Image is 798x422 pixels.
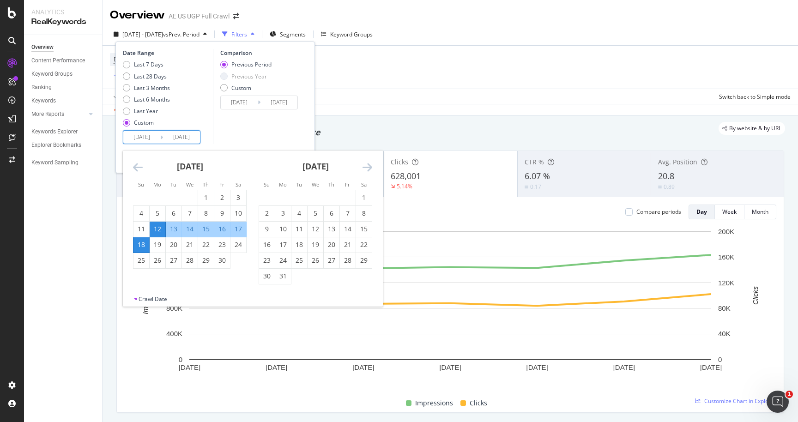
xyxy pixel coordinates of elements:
[110,89,137,104] button: Apply
[275,253,291,268] td: Choose Monday, October 24, 2022 as your check-in date. It’s available.
[220,60,272,68] div: Previous Period
[275,240,291,249] div: 17
[214,193,230,202] div: 2
[198,237,214,253] td: Choose Thursday, September 22, 2022 as your check-in date. It’s available.
[744,205,776,219] button: Month
[280,30,306,38] span: Segments
[134,84,170,92] div: Last 3 Months
[122,30,163,38] span: [DATE] - [DATE]
[259,253,275,268] td: Choose Sunday, October 23, 2022 as your check-in date. It’s available.
[31,127,78,137] div: Keywords Explorer
[259,240,275,249] div: 16
[391,157,408,166] span: Clicks
[138,181,144,188] small: Su
[356,240,372,249] div: 22
[308,256,323,265] div: 26
[266,27,309,42] button: Segments
[236,181,241,188] small: Sa
[324,256,339,265] div: 27
[179,356,182,363] text: 0
[266,363,287,371] text: [DATE]
[139,295,167,303] div: Crawl Date
[214,224,230,234] div: 16
[198,224,214,234] div: 15
[324,253,340,268] td: Choose Thursday, October 27, 2022 as your check-in date. It’s available.
[658,157,697,166] span: Avg. Position
[340,237,356,253] td: Choose Friday, October 21, 2022 as your check-in date. It’s available.
[31,56,96,66] a: Content Performance
[439,363,461,371] text: [DATE]
[356,237,372,253] td: Choose Saturday, October 22, 2022 as your check-in date. It’s available.
[31,140,96,150] a: Explorer Bookmarks
[308,205,324,221] td: Choose Wednesday, October 5, 2022 as your check-in date. It’s available.
[259,224,275,234] div: 9
[123,119,170,127] div: Custom
[163,131,200,144] input: End Date
[150,253,166,268] td: Choose Monday, September 26, 2022 as your check-in date. It’s available.
[275,256,291,265] div: 24
[31,96,96,106] a: Keywords
[214,209,230,218] div: 9
[177,161,203,172] strong: [DATE]
[275,224,291,234] div: 10
[170,181,176,188] small: Tu
[124,227,776,387] svg: A chart.
[134,119,154,127] div: Custom
[182,256,198,265] div: 28
[182,221,198,237] td: Selected. Wednesday, September 14, 2022
[751,286,759,304] text: Clicks
[169,12,230,21] div: AE US UGP Full Crawl
[231,60,272,68] div: Previous Period
[31,96,56,106] div: Keywords
[324,237,340,253] td: Choose Thursday, October 20, 2022 as your check-in date. It’s available.
[230,190,247,205] td: Choose Saturday, September 3, 2022 as your check-in date. It’s available.
[718,356,722,363] text: 0
[312,181,319,188] small: We
[391,170,421,181] span: 628,001
[308,224,323,234] div: 12
[31,83,52,92] div: Ranking
[340,221,356,237] td: Choose Friday, October 14, 2022 as your check-in date. It’s available.
[166,330,182,338] text: 400K
[345,181,350,188] small: Fr
[198,209,214,218] div: 8
[718,228,734,235] text: 200K
[214,205,230,221] td: Choose Friday, September 9, 2022 as your check-in date. It’s available.
[525,157,544,166] span: CTR %
[133,237,150,253] td: Selected as end date. Sunday, September 18, 2022
[166,240,181,249] div: 20
[141,277,149,314] text: Impressions
[166,224,181,234] div: 13
[729,126,781,131] span: By website & by URL
[718,304,731,312] text: 80K
[123,107,170,115] div: Last Year
[123,49,211,57] div: Date Range
[658,186,662,188] img: Equal
[231,72,267,80] div: Previous Year
[230,221,247,237] td: Selected. Saturday, September 17, 2022
[324,224,339,234] div: 13
[166,237,182,253] td: Choose Tuesday, September 20, 2022 as your check-in date. It’s available.
[291,256,307,265] div: 25
[308,209,323,218] div: 5
[279,181,287,188] small: Mo
[123,84,170,92] div: Last 3 Months
[259,205,275,221] td: Choose Sunday, October 2, 2022 as your check-in date. It’s available.
[133,221,150,237] td: Choose Sunday, September 11, 2022 as your check-in date. It’s available.
[31,83,96,92] a: Ranking
[361,181,367,188] small: Sa
[230,209,246,218] div: 10
[182,253,198,268] td: Choose Wednesday, September 28, 2022 as your check-in date. It’s available.
[134,60,163,68] div: Last 7 Days
[718,330,731,338] text: 40K
[230,205,247,221] td: Choose Saturday, September 10, 2022 as your check-in date. It’s available.
[114,55,131,63] span: Device
[695,397,776,405] a: Customize Chart in Explorer
[291,253,308,268] td: Choose Tuesday, October 25, 2022 as your check-in date. It’s available.
[230,224,246,234] div: 17
[308,221,324,237] td: Choose Wednesday, October 12, 2022 as your check-in date. It’s available.
[218,27,258,42] button: Filters
[340,240,356,249] div: 21
[324,240,339,249] div: 20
